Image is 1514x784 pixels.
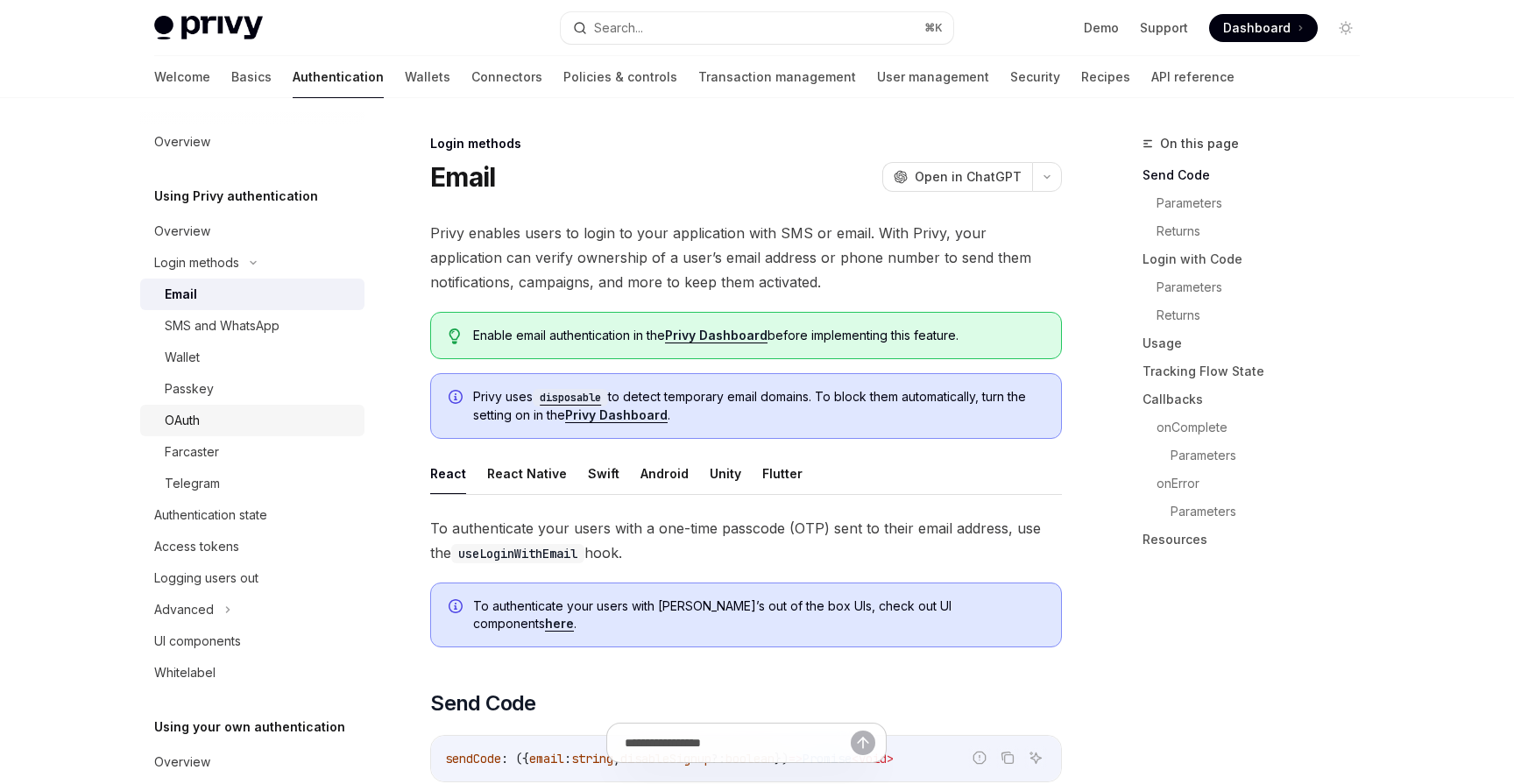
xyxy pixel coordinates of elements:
[1332,14,1360,42] button: Toggle dark mode
[1157,273,1374,301] a: Parameters
[140,746,364,778] a: Overview
[165,473,220,494] div: Telegram
[140,436,364,468] a: Farcaster
[154,221,210,242] div: Overview
[698,56,856,98] a: Transaction management
[165,284,197,305] div: Email
[165,315,279,336] div: SMS and WhatsApp
[140,126,364,158] a: Overview
[1157,413,1374,441] a: onComplete
[877,56,989,98] a: User management
[563,56,677,98] a: Policies & controls
[430,161,495,193] h1: Email
[533,389,608,406] code: disposable
[140,562,364,594] a: Logging users out
[1171,498,1374,526] a: Parameters
[140,657,364,689] a: Whitelabel
[449,390,466,407] svg: Info
[165,441,219,463] div: Farcaster
[1143,329,1374,357] a: Usage
[710,453,741,494] button: Unity
[154,536,239,557] div: Access tokens
[154,752,210,773] div: Overview
[1143,245,1374,273] a: Login with Code
[882,162,1032,192] button: Open in ChatGPT
[140,468,364,499] a: Telegram
[473,388,1044,424] span: Privy uses to detect temporary email domains. To block them automatically, turn the setting on in...
[140,310,364,342] a: SMS and WhatsApp
[473,327,1044,344] span: Enable email authentication in the before implementing this feature.
[1151,56,1235,98] a: API reference
[1143,526,1374,554] a: Resources
[449,328,461,344] svg: Tip
[430,221,1062,294] span: Privy enables users to login to your application with SMS or email. With Privy, your application ...
[154,599,214,620] div: Advanced
[588,453,619,494] button: Swift
[473,597,1044,632] span: To authenticate your users with [PERSON_NAME]’s out of the box UIs, check out UI components .
[140,373,364,405] a: Passkey
[154,16,263,40] img: light logo
[140,215,364,247] a: Overview
[140,279,364,310] a: Email
[1143,357,1374,385] a: Tracking Flow State
[1209,14,1318,42] a: Dashboard
[140,342,364,373] a: Wallet
[487,453,567,494] button: React Native
[165,378,214,399] div: Passkey
[430,453,466,494] button: React
[1143,385,1374,413] a: Callbacks
[1157,470,1374,498] a: onError
[154,662,216,683] div: Whitelabel
[1160,133,1239,154] span: On this page
[533,389,608,404] a: disposable
[154,568,258,589] div: Logging users out
[140,405,364,436] a: OAuth
[915,168,1022,186] span: Open in ChatGPT
[762,453,803,494] button: Flutter
[140,531,364,562] a: Access tokens
[430,689,536,717] span: Send Code
[154,717,345,738] h5: Using your own authentication
[1143,161,1374,189] a: Send Code
[154,56,210,98] a: Welcome
[851,731,875,755] button: Send message
[231,56,272,98] a: Basics
[140,499,364,531] a: Authentication state
[1081,56,1130,98] a: Recipes
[594,18,643,39] div: Search...
[471,56,542,98] a: Connectors
[924,21,943,35] span: ⌘ K
[165,410,200,431] div: OAuth
[1157,301,1374,329] a: Returns
[561,12,953,44] button: Search...⌘K
[640,453,689,494] button: Android
[1157,217,1374,245] a: Returns
[405,56,450,98] a: Wallets
[154,252,239,273] div: Login methods
[154,186,318,207] h5: Using Privy authentication
[165,347,200,368] div: Wallet
[430,516,1062,565] span: To authenticate your users with a one-time passcode (OTP) sent to their email address, use the hook.
[1223,19,1291,37] span: Dashboard
[665,328,768,343] a: Privy Dashboard
[430,135,1062,152] div: Login methods
[451,544,584,563] code: useLoginWithEmail
[154,131,210,152] div: Overview
[449,599,466,617] svg: Info
[1010,56,1060,98] a: Security
[1171,441,1374,470] a: Parameters
[1140,19,1188,37] a: Support
[140,625,364,657] a: UI components
[293,56,384,98] a: Authentication
[545,616,574,632] a: here
[154,505,267,526] div: Authentication state
[154,631,241,652] div: UI components
[1084,19,1119,37] a: Demo
[1157,189,1374,217] a: Parameters
[565,407,668,423] a: Privy Dashboard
